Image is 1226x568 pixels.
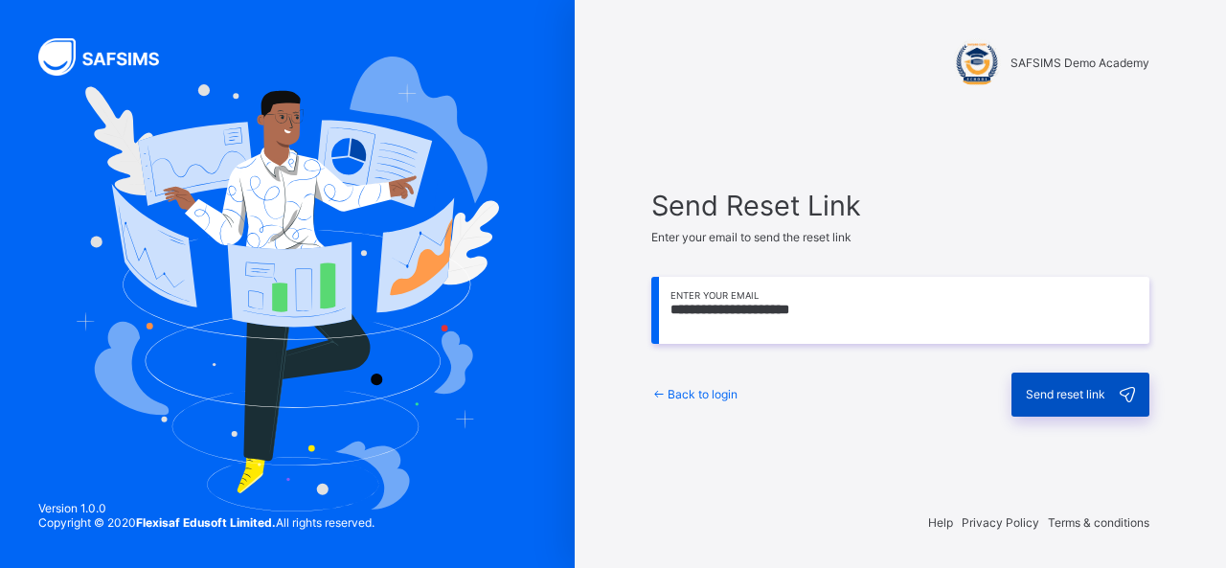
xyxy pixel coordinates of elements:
[38,515,375,530] span: Copyright © 2020 All rights reserved.
[1010,56,1149,70] span: SAFSIMS Demo Academy
[1048,515,1149,530] span: Terms & conditions
[928,515,953,530] span: Help
[651,387,738,401] a: Back to login
[651,189,1149,222] span: Send Reset Link
[76,57,498,511] img: Hero Image
[651,230,851,244] span: Enter your email to send the reset link
[136,515,276,530] strong: Flexisaf Edusoft Limited.
[38,38,182,76] img: SAFSIMS Logo
[38,501,375,515] span: Version 1.0.0
[962,515,1039,530] span: Privacy Policy
[1026,387,1105,401] span: Send reset link
[953,38,1001,86] img: SAFSIMS Demo Academy
[668,387,738,401] span: Back to login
